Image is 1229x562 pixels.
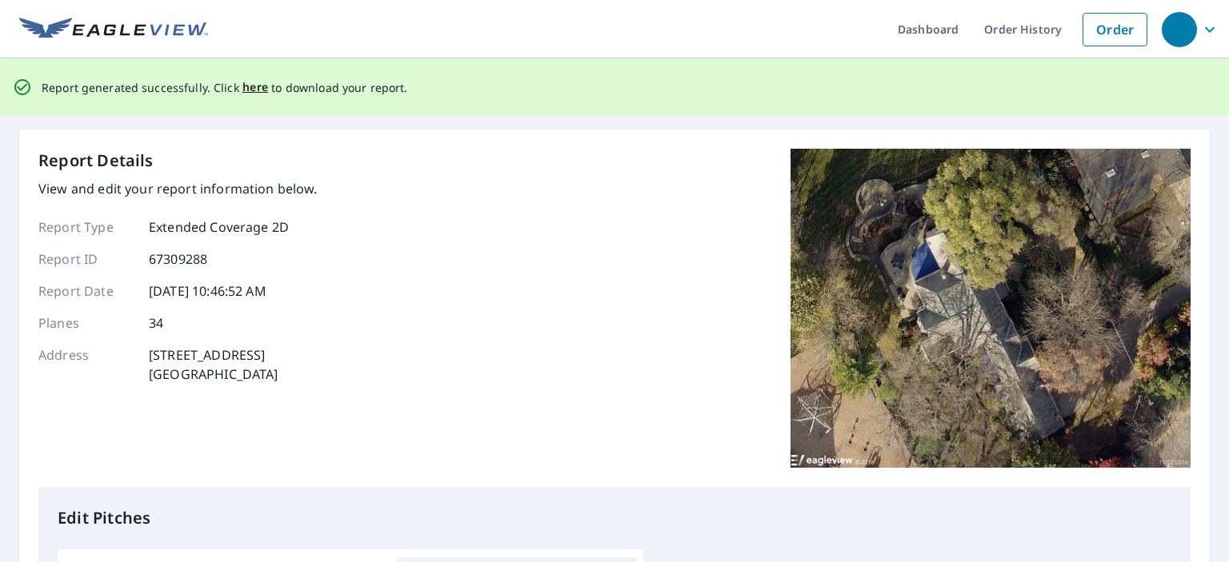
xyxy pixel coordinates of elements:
p: Planes [38,313,134,333]
a: Order [1083,13,1147,46]
p: [STREET_ADDRESS] [GEOGRAPHIC_DATA] [149,345,278,384]
p: Report Type [38,217,134,237]
p: Report generated successfully. Click to download your report. [42,78,408,98]
p: 67309288 [149,249,207,269]
p: View and edit your report information below. [38,179,318,198]
button: here [242,78,269,98]
p: Report Date [38,281,134,301]
p: Report Details [38,149,154,173]
img: EV Logo [19,18,208,42]
p: Extended Coverage 2D [149,217,289,237]
p: 34 [149,313,163,333]
p: [DATE] 10:46:52 AM [149,281,266,301]
img: Top image [791,149,1191,468]
p: Edit Pitches [58,506,1171,530]
p: Report ID [38,249,134,269]
p: Address [38,345,134,384]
